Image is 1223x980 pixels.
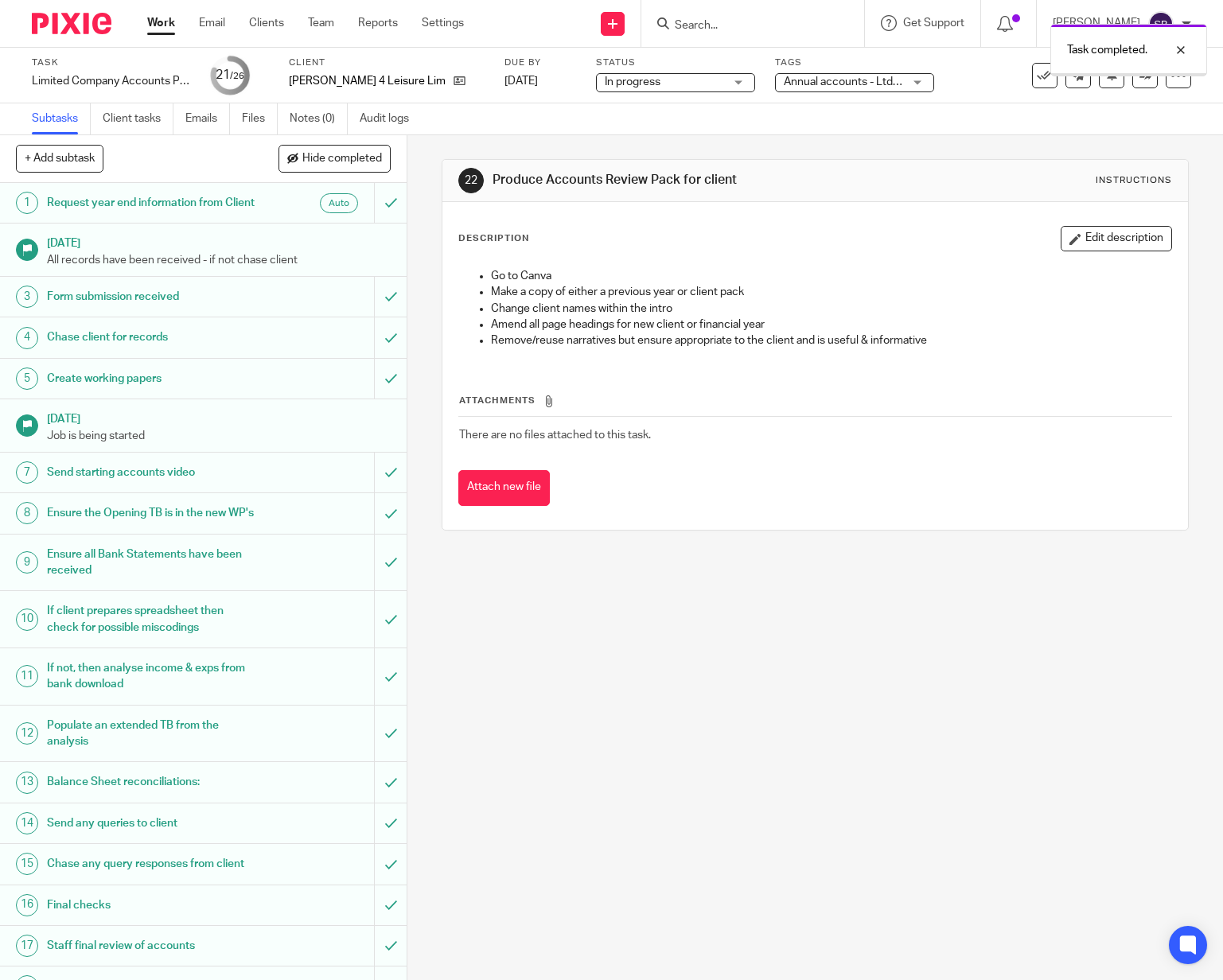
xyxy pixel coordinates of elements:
p: Change client names within the intro [491,301,1171,317]
div: 16 [16,894,38,916]
small: /26 [230,72,244,80]
div: 7 [16,461,38,484]
p: Amend all page headings for new client or financial year [491,317,1171,332]
h1: Request year end information from Client [47,191,255,215]
p: Task completed. [1067,42,1147,58]
div: 17 [16,935,38,957]
button: Hide completed [278,145,391,172]
span: [DATE] [504,76,538,87]
div: 21 [216,66,244,84]
h1: Chase client for records [47,325,255,349]
a: Team [308,15,334,31]
a: Files [242,103,278,134]
p: Job is being started [47,428,391,444]
div: 9 [16,551,38,574]
button: Edit description [1061,226,1172,251]
p: All records have been received - if not chase client [47,252,391,268]
p: Description [458,232,529,245]
div: 8 [16,502,38,524]
div: Limited Company Accounts Production - Manual [32,73,191,89]
button: + Add subtask [16,145,103,172]
label: Task [32,56,191,69]
a: Emails [185,103,230,134]
p: Remove/reuse narratives but ensure appropriate to the client and is useful & informative [491,332,1171,348]
p: Go to Canva [491,268,1171,284]
div: 1 [16,192,38,214]
h1: Chase any query responses from client [47,852,255,876]
a: Email [199,15,225,31]
a: Reports [358,15,398,31]
h1: [DATE] [47,407,391,427]
h1: If client prepares spreadsheet then check for possible miscodings [47,599,255,640]
div: 13 [16,772,38,794]
button: Attach new file [458,470,550,506]
label: Due by [504,56,576,69]
a: Settings [422,15,464,31]
a: Clients [249,15,284,31]
a: Client tasks [103,103,173,134]
h1: Staff final review of accounts [47,934,255,958]
span: In progress [605,76,660,87]
h1: Ensure all Bank Statements have been received [47,542,255,583]
span: Annual accounts - Ltd companies + 1 [784,76,968,87]
img: svg%3E [1148,11,1174,37]
p: Make a copy of either a previous year or client pack [491,284,1171,300]
img: Pixie [32,13,111,34]
div: 11 [16,665,38,687]
span: Attachments [459,396,536,405]
h1: Populate an extended TB from the analysis [47,714,255,754]
h1: Final checks [47,893,255,917]
h1: Send any queries to client [47,811,255,835]
a: Subtasks [32,103,91,134]
div: 14 [16,812,38,834]
div: 12 [16,722,38,745]
div: 15 [16,853,38,875]
div: 22 [458,168,484,193]
h1: Ensure the Opening TB is in the new WP's [47,501,255,525]
h1: Send starting accounts video [47,461,255,484]
h1: If not, then analyse income & exps from bank download [47,656,255,697]
h1: Balance Sheet reconciliations: [47,770,255,794]
a: Audit logs [360,103,421,134]
h1: Produce Accounts Review Pack for client [493,172,850,189]
label: Status [596,56,755,69]
a: Notes (0) [290,103,348,134]
a: Work [147,15,175,31]
div: 3 [16,286,38,308]
div: 10 [16,609,38,631]
div: 4 [16,327,38,349]
label: Client [289,56,485,69]
span: There are no files attached to this task. [459,430,651,441]
div: Instructions [1096,174,1172,187]
h1: Create working papers [47,367,255,391]
h1: Form submission received [47,285,255,309]
div: Auto [320,193,358,213]
h1: [DATE] [47,231,391,251]
div: 5 [16,367,38,390]
p: [PERSON_NAME] 4 Leisure Limited [289,73,446,89]
span: Hide completed [302,153,382,165]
